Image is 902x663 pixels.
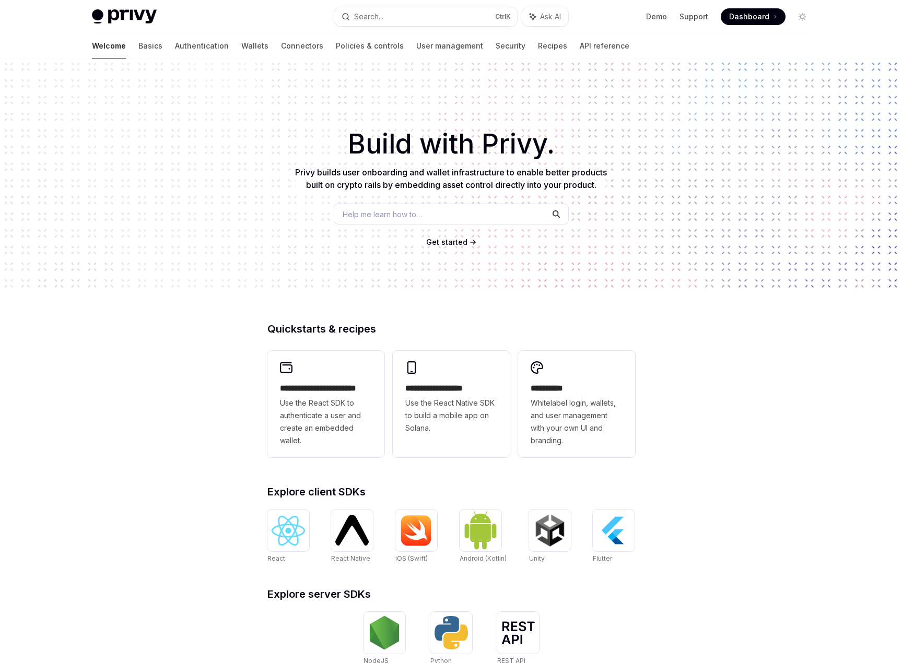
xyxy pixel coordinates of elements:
a: UnityUnity [529,510,571,564]
span: Quickstarts & recipes [267,324,376,334]
span: React [267,554,285,562]
a: Policies & controls [336,33,404,58]
a: Connectors [281,33,323,58]
span: Explore server SDKs [267,589,371,599]
img: React [272,516,305,546]
img: iOS (Swift) [400,515,433,546]
span: React Native [331,554,370,562]
a: Recipes [538,33,567,58]
span: Android (Kotlin) [460,554,507,562]
a: Get started [426,237,467,247]
span: Flutter [593,554,612,562]
span: Build with Privy. [348,135,555,153]
span: Privy builds user onboarding and wallet infrastructure to enable better products built on crypto ... [295,167,607,190]
span: Use the React SDK to authenticate a user and create an embedded wallet. [280,397,372,447]
img: React Native [335,515,369,545]
span: Help me learn how to… [343,209,422,220]
a: Android (Kotlin)Android (Kotlin) [460,510,507,564]
img: REST API [501,621,535,644]
span: Use the React Native SDK to build a mobile app on Solana. [405,397,497,434]
a: iOS (Swift)iOS (Swift) [395,510,437,564]
span: Get started [426,238,467,246]
a: Support [680,11,708,22]
span: Ask AI [540,11,561,22]
a: FlutterFlutter [593,510,635,564]
a: **** **** **** ***Use the React Native SDK to build a mobile app on Solana. [393,351,510,457]
a: ReactReact [267,510,309,564]
a: Demo [646,11,667,22]
a: React NativeReact Native [331,510,373,564]
a: Dashboard [721,8,786,25]
button: Ask AI [522,7,568,26]
a: Welcome [92,33,126,58]
img: light logo [92,9,157,24]
img: Android (Kotlin) [464,511,497,550]
span: iOS (Swift) [395,554,428,562]
img: NodeJS [368,616,401,649]
span: Explore client SDKs [267,487,366,497]
img: Python [435,616,468,649]
a: User management [416,33,483,58]
div: Search... [354,10,383,23]
span: Whitelabel login, wallets, and user management with your own UI and branding. [531,397,623,447]
button: Search...CtrlK [334,7,517,26]
span: Unity [529,554,545,562]
img: Flutter [597,514,630,547]
button: Toggle dark mode [794,8,811,25]
span: Ctrl K [495,13,511,21]
a: Security [496,33,525,58]
a: Authentication [175,33,229,58]
img: Unity [533,514,567,547]
span: Dashboard [729,11,769,22]
a: **** *****Whitelabel login, wallets, and user management with your own UI and branding. [518,351,635,457]
a: API reference [580,33,629,58]
a: Basics [138,33,162,58]
a: Wallets [241,33,268,58]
